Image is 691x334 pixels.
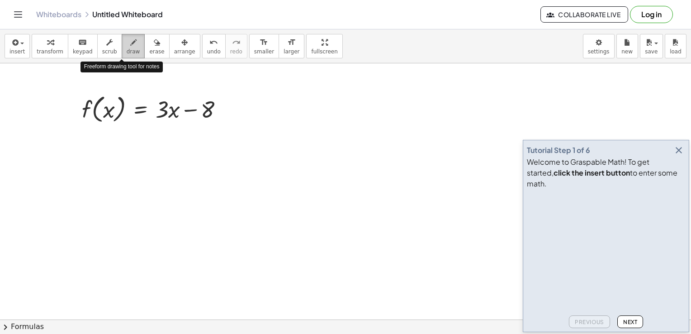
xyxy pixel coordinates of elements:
span: keypad [73,48,93,55]
button: Toggle navigation [11,7,25,22]
b: click the insert button [554,168,630,177]
span: draw [127,48,140,55]
i: redo [232,37,241,48]
button: scrub [97,34,122,58]
button: Collaborate Live [540,6,628,23]
button: insert [5,34,30,58]
div: Tutorial Step 1 of 6 [527,145,590,156]
button: fullscreen [306,34,342,58]
div: Freeform drawing tool for notes [80,62,163,72]
span: load [670,48,682,55]
i: keyboard [78,37,87,48]
span: larger [284,48,299,55]
span: save [645,48,658,55]
i: undo [209,37,218,48]
span: smaller [254,48,274,55]
span: transform [37,48,63,55]
button: keyboardkeypad [68,34,98,58]
button: transform [32,34,68,58]
i: format_size [287,37,296,48]
button: settings [583,34,615,58]
button: save [640,34,663,58]
button: arrange [169,34,200,58]
span: erase [149,48,164,55]
span: fullscreen [311,48,337,55]
span: redo [230,48,242,55]
a: Whiteboards [36,10,81,19]
button: format_sizelarger [279,34,304,58]
button: undoundo [202,34,226,58]
span: new [621,48,633,55]
button: Next [617,315,643,328]
div: Welcome to Graspable Math! To get started, to enter some math. [527,157,685,189]
button: load [665,34,686,58]
span: undo [207,48,221,55]
button: draw [122,34,145,58]
span: insert [9,48,25,55]
button: redoredo [225,34,247,58]
span: Collaborate Live [548,10,620,19]
span: arrange [174,48,195,55]
span: Next [623,319,637,325]
button: new [616,34,638,58]
button: format_sizesmaller [249,34,279,58]
button: Log in [630,6,673,23]
i: format_size [260,37,268,48]
span: settings [588,48,610,55]
span: scrub [102,48,117,55]
button: erase [144,34,169,58]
